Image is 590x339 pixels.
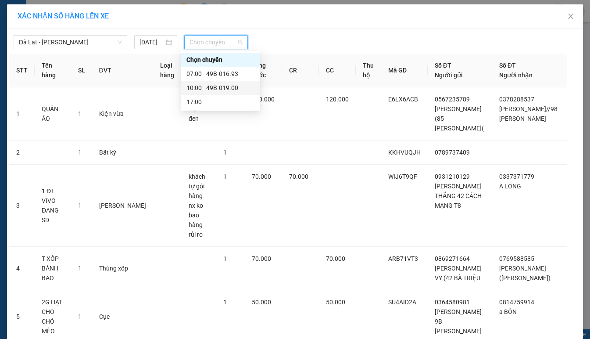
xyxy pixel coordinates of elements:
span: 0869271664 [435,255,470,262]
span: 0567235789 [435,96,470,103]
span: ARB71VT3 [388,255,418,262]
span: 120.000 [252,96,275,103]
span: [PERSON_NAME] 9B [PERSON_NAME] [435,308,482,335]
span: [PERSON_NAME] VY (42 BÀ TRIỆU [435,265,482,281]
span: Số ĐT [435,62,451,69]
td: 1 [9,87,35,141]
span: 1 [78,265,82,272]
td: [PERSON_NAME] [92,165,153,247]
span: 0378288537 [499,96,534,103]
td: 4 [9,247,35,290]
span: KKHVUQJH [388,149,421,156]
span: 1 [223,299,227,306]
span: [PERSON_NAME] (85 [PERSON_NAME]( [435,105,484,132]
span: XÁC NHẬN SỐ HÀNG LÊN XE [18,12,109,20]
span: 1 [223,149,227,156]
span: 70.000 [326,255,345,262]
th: Tổng cước [245,54,282,87]
span: Người nhận [499,72,533,79]
span: SU4AID2A [388,299,416,306]
div: Chọn chuyến [186,55,255,65]
span: Đà Lạt - Gia Lai [19,36,122,49]
span: Số ĐT [499,62,516,69]
span: 50.000 [326,299,345,306]
span: 0769588585 [499,255,534,262]
span: 1 [223,255,227,262]
span: 1 [223,173,227,180]
span: E6LX6ACB [388,96,418,103]
span: WIJ6T9QF [388,173,417,180]
span: Người gửi [435,72,463,79]
th: STT [9,54,35,87]
td: Kiện vừa [92,87,153,141]
span: 0337371779 [499,173,534,180]
span: khách tự gói hàng nx ko bao hàng rủi ro [189,173,205,238]
th: SL [71,54,92,87]
span: A LONG [499,183,521,190]
span: 1 [78,110,82,117]
th: CC [319,54,356,87]
span: a BÔN [499,308,517,315]
div: 07:00 - 49B-016.93 [186,69,255,79]
td: Thùng xốp [92,247,153,290]
span: [PERSON_NAME] THẮNG 42 CÁCH MẠNG T8 [435,183,482,209]
span: 70.000 [252,255,271,262]
span: 0789737409 [435,149,470,156]
th: ĐVT [92,54,153,87]
td: T XỐP BÁNH BAO [35,247,71,290]
th: CR [282,54,319,87]
span: [PERSON_NAME]([PERSON_NAME]) [499,265,551,281]
span: 0364580981 [435,299,470,306]
span: close [567,13,574,20]
div: Chọn chuyến [181,53,260,67]
span: 0814759914 [499,299,534,306]
td: 3 [9,165,35,247]
div: 17:00 [186,97,255,107]
button: Close [558,4,583,29]
input: 15/08/2025 [139,37,164,47]
span: 0931210129 [435,173,470,180]
span: Chọn chuyến [190,36,242,49]
span: 70.000 [252,173,271,180]
td: 1 ĐT VIVO ĐANG SD [35,165,71,247]
span: 50.000 [252,299,271,306]
span: 1 [78,313,82,320]
div: 10:00 - 49B-019.00 [186,83,255,93]
th: Thu hộ [356,54,381,87]
span: 1 [78,202,82,209]
th: Mã GD [381,54,428,87]
span: 120.000 [326,96,349,103]
th: Loại hàng [153,54,182,87]
span: 1 [78,149,82,156]
td: Bất kỳ [92,141,153,165]
td: 2 [9,141,35,165]
td: QUẦN ÁO [35,87,71,141]
span: 70.000 [289,173,308,180]
th: Tên hàng [35,54,71,87]
span: [PERSON_NAME]//98 [PERSON_NAME] [499,105,558,122]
